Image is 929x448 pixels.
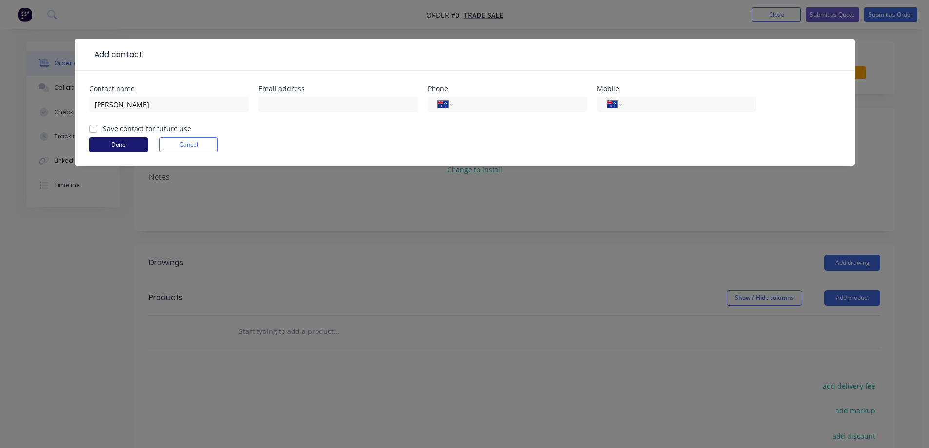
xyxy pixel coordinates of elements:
div: Contact name [89,85,249,92]
button: Done [89,137,148,152]
div: Email address [258,85,418,92]
div: Mobile [597,85,756,92]
div: Add contact [89,49,142,60]
button: Cancel [159,137,218,152]
div: Phone [428,85,587,92]
label: Save contact for future use [103,123,191,134]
